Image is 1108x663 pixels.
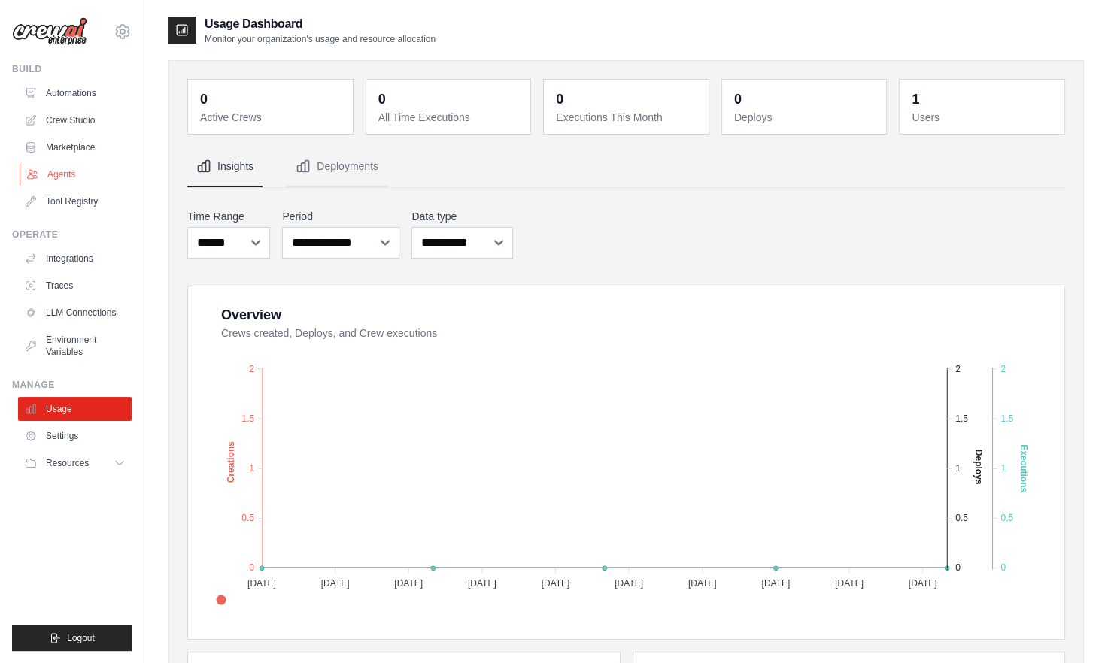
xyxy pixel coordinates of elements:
nav: Tabs [187,147,1065,187]
tspan: [DATE] [835,577,864,588]
div: Build [12,63,132,75]
div: 0 [200,89,208,110]
dt: Crews created, Deploys, and Crew executions [221,325,1046,341]
a: Tool Registry [18,189,132,213]
div: 0 [734,89,742,110]
button: Resources [18,451,132,475]
button: Deployments [287,147,387,187]
h2: Usage Dashboard [205,15,436,33]
span: Resources [46,457,89,469]
tspan: 0 [1000,562,1006,573]
tspan: 1.5 [955,413,968,423]
tspan: 0.5 [1000,513,1013,523]
span: Logout [67,632,95,644]
tspan: [DATE] [321,577,350,588]
tspan: 2 [249,363,254,374]
dt: Executions This Month [556,110,700,125]
label: Time Range [187,209,270,224]
tspan: 1.5 [1000,413,1013,423]
a: Usage [18,397,132,421]
tspan: [DATE] [468,577,496,588]
div: Operate [12,229,132,241]
tspan: 1 [955,463,961,474]
text: Creations [226,440,236,483]
button: Insights [187,147,263,187]
text: Executions [1018,444,1029,492]
label: Data type [411,209,512,224]
div: Manage [12,379,132,391]
a: Integrations [18,247,132,271]
a: LLM Connections [18,301,132,325]
div: Overview [221,304,281,325]
tspan: 0.5 [955,513,968,523]
tspan: 1 [1000,463,1006,474]
dt: Users [912,110,1055,125]
tspan: 1.5 [241,413,254,423]
dt: All Time Executions [378,110,522,125]
label: Period [282,209,399,224]
tspan: [DATE] [761,577,790,588]
tspan: 1 [249,463,254,474]
a: Crew Studio [18,108,132,132]
div: 0 [556,89,563,110]
tspan: [DATE] [542,577,570,588]
p: Monitor your organization's usage and resource allocation [205,33,436,45]
tspan: [DATE] [247,577,276,588]
text: Deploys [973,449,984,484]
tspan: 0 [955,562,961,573]
tspan: 2 [1000,363,1006,374]
dt: Deploys [734,110,878,125]
tspan: [DATE] [615,577,643,588]
tspan: 0.5 [241,513,254,523]
button: Logout [12,625,132,651]
tspan: [DATE] [909,577,937,588]
a: Settings [18,424,132,448]
dt: Active Crews [200,110,344,125]
a: Marketplace [18,135,132,159]
a: Agents [20,162,133,186]
tspan: [DATE] [688,577,717,588]
a: Automations [18,81,132,105]
img: Logo [12,17,87,46]
a: Traces [18,274,132,298]
div: 1 [912,89,919,110]
tspan: 0 [249,562,254,573]
div: 0 [378,89,386,110]
a: Environment Variables [18,328,132,364]
tspan: [DATE] [394,577,423,588]
tspan: 2 [955,363,961,374]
